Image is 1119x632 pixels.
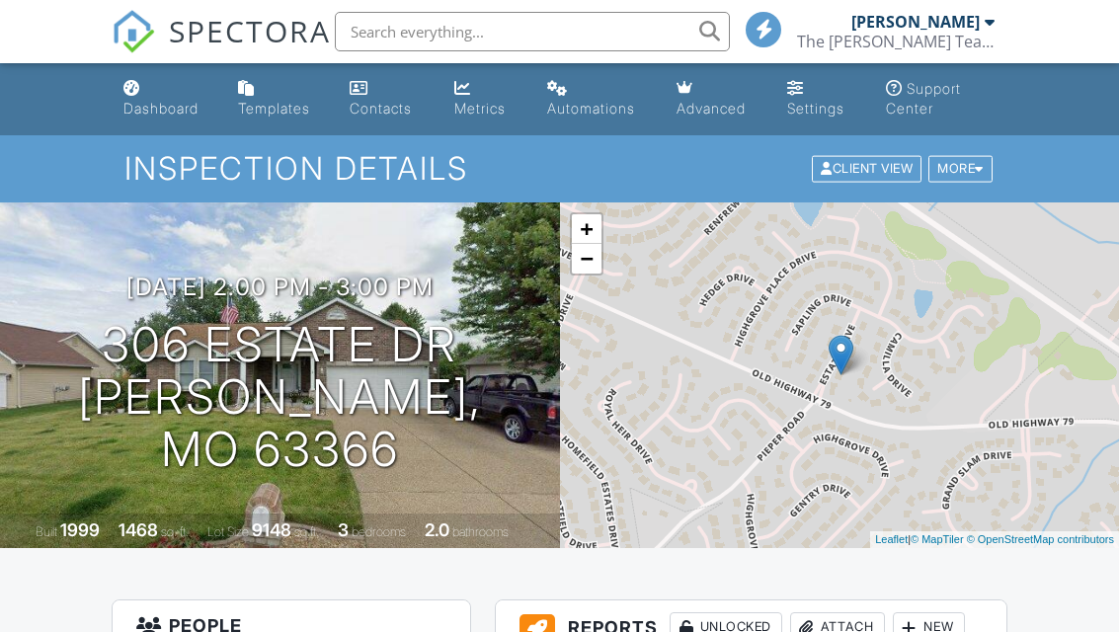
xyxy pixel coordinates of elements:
a: Automations (Basic) [539,71,653,127]
div: 9148 [252,519,291,540]
div: 1468 [119,519,158,540]
a: Leaflet [875,533,908,545]
div: Automations [547,100,635,117]
div: Advanced [677,100,746,117]
a: Settings [779,71,862,127]
a: © MapTiler [911,533,964,545]
span: sq.ft. [294,524,319,539]
div: Dashboard [123,100,199,117]
div: Metrics [454,100,506,117]
div: Settings [787,100,844,117]
span: bathrooms [452,524,509,539]
span: Built [36,524,57,539]
a: Client View [810,160,926,175]
h1: Inspection Details [124,151,995,186]
div: Support Center [886,80,961,117]
span: sq. ft. [161,524,189,539]
a: Templates [230,71,326,127]
div: More [928,156,993,183]
h3: [DATE] 2:00 pm - 3:00 pm [126,274,434,300]
a: Metrics [446,71,523,127]
div: Client View [812,156,921,183]
a: © OpenStreetMap contributors [967,533,1114,545]
div: [PERSON_NAME] [851,12,980,32]
img: The Best Home Inspection Software - Spectora [112,10,155,53]
a: Advanced [669,71,763,127]
div: The Chad Borah Team - Pillar to Post [797,32,995,51]
span: SPECTORA [169,10,331,51]
div: 3 [338,519,349,540]
input: Search everything... [335,12,730,51]
a: SPECTORA [112,27,331,68]
a: Dashboard [116,71,214,127]
a: Zoom in [572,214,601,244]
a: Zoom out [572,244,601,274]
div: 2.0 [425,519,449,540]
a: Contacts [342,71,431,127]
h1: 306 Estate Dr [PERSON_NAME], MO 63366 [32,319,528,475]
span: Lot Size [207,524,249,539]
div: Contacts [350,100,412,117]
div: 1999 [60,519,100,540]
a: Support Center [878,71,1003,127]
div: | [870,531,1119,548]
span: bedrooms [352,524,406,539]
div: Templates [238,100,310,117]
